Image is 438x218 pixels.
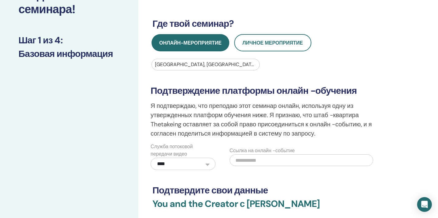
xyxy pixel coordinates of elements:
[152,185,376,196] h3: Подтвердите свои данные
[151,85,378,96] h3: Подтверждение платформы онлайн -обучения
[234,34,311,51] button: Личное мероприятие
[159,40,222,46] span: Онлайн-мероприятие
[230,147,295,154] label: Ссылка на онлайн -событие
[417,197,432,212] div: Open Intercom Messenger
[243,40,303,46] span: Личное мероприятие
[151,143,215,158] label: Служба потоковой передачи видео
[18,48,120,59] h3: Базовая информация
[151,101,378,138] p: Я подтверждаю, что преподаю этот семинар онлайн, используя одну из утвержденных платформ обучения...
[152,198,376,217] h3: You and the Creator с [PERSON_NAME]
[152,34,229,51] button: Онлайн-мероприятие
[152,18,376,29] h3: Где твой семинар?
[18,35,120,46] h3: Шаг 1 из 4 :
